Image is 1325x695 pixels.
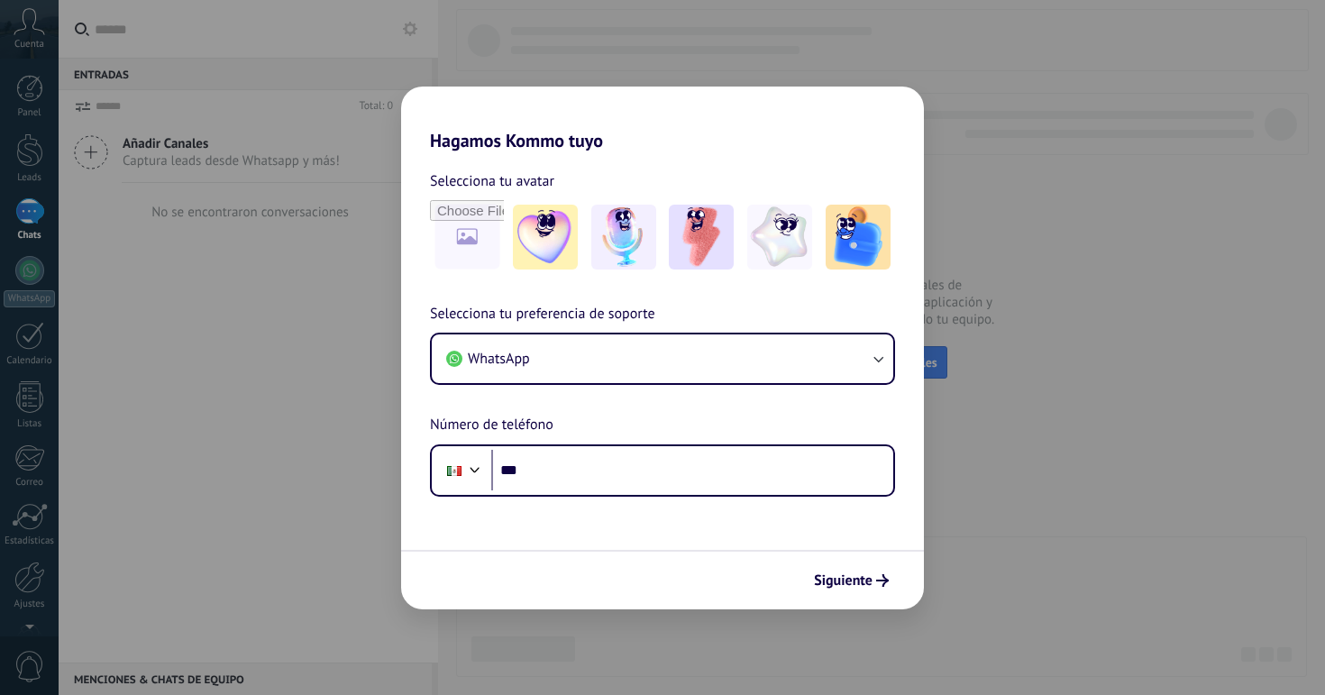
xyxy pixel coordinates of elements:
[806,565,897,596] button: Siguiente
[432,334,893,383] button: WhatsApp
[430,303,655,326] span: Selecciona tu preferencia de soporte
[513,205,578,270] img: -1.jpeg
[401,87,924,151] h2: Hagamos Kommo tuyo
[591,205,656,270] img: -2.jpeg
[468,350,530,368] span: WhatsApp
[430,414,553,437] span: Número de teléfono
[814,574,873,587] span: Siguiente
[430,169,554,193] span: Selecciona tu avatar
[437,452,471,489] div: Mexico: + 52
[826,205,891,270] img: -5.jpeg
[669,205,734,270] img: -3.jpeg
[747,205,812,270] img: -4.jpeg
